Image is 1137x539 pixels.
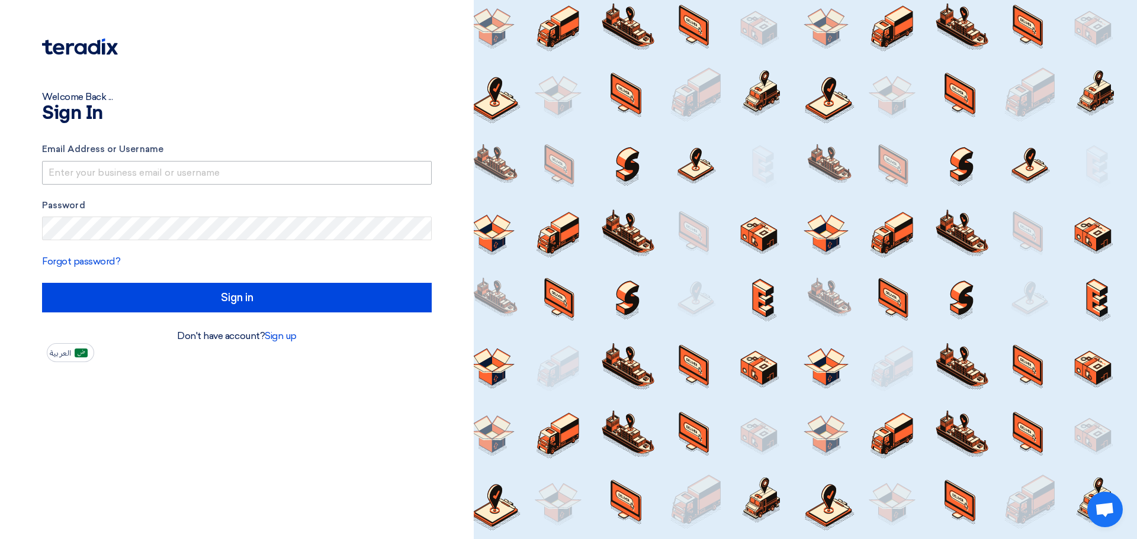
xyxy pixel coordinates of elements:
[42,283,432,312] input: Sign in
[42,143,432,156] label: Email Address or Username
[42,104,432,123] h1: Sign In
[42,199,432,212] label: Password
[42,90,432,104] div: Welcome Back ...
[265,330,297,341] a: Sign up
[42,38,118,55] img: Teradix logo
[1087,492,1123,527] div: Open chat
[42,329,432,343] div: Don't have account?
[42,161,432,185] input: Enter your business email or username
[50,349,71,357] span: العربية
[42,256,120,267] a: Forgot password?
[75,348,88,357] img: ar-AR.png
[47,343,94,362] button: العربية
